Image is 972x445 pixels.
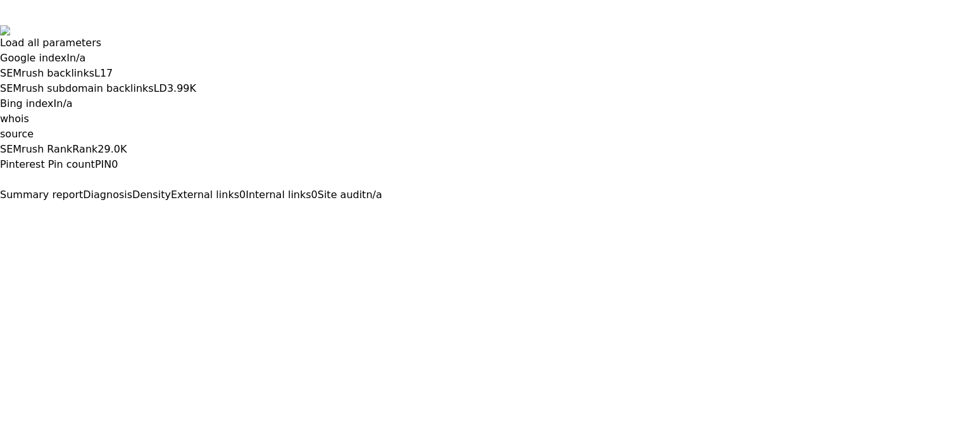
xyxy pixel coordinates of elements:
a: n/a [70,52,85,64]
span: Density [132,189,171,201]
span: n/a [366,189,382,201]
span: L [94,67,100,79]
span: Internal links [246,189,311,201]
span: 0 [239,189,246,201]
span: Diagnosis [83,189,132,201]
span: I [54,97,57,110]
a: 29.0K [97,143,127,155]
span: I [66,52,70,64]
span: LD [154,82,167,94]
a: Site auditn/a [318,189,382,201]
span: Site audit [318,189,366,201]
a: 0 [111,158,118,170]
span: Rank [72,143,97,155]
span: PIN [95,158,111,170]
a: 3.99K [167,82,196,94]
a: 17 [100,67,113,79]
span: 0 [311,189,318,201]
span: External links [171,189,239,201]
a: n/a [56,97,72,110]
